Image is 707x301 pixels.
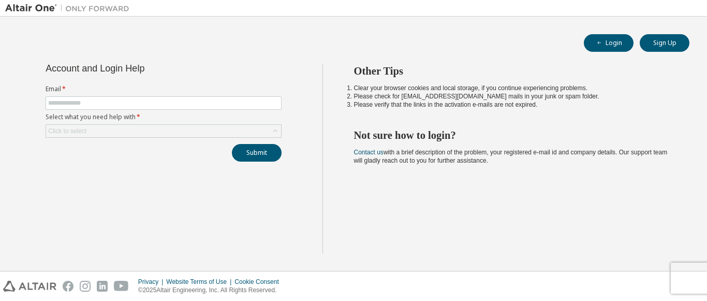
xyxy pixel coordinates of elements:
[584,34,634,52] button: Login
[5,3,135,13] img: Altair One
[46,125,281,137] div: Click to select
[354,149,384,156] a: Contact us
[640,34,689,52] button: Sign Up
[48,127,86,135] div: Click to select
[354,149,668,164] span: with a brief description of the problem, your registered e-mail id and company details. Our suppo...
[97,281,108,292] img: linkedin.svg
[234,278,285,286] div: Cookie Consent
[46,113,282,121] label: Select what you need help with
[46,85,282,93] label: Email
[354,128,671,142] h2: Not sure how to login?
[3,281,56,292] img: altair_logo.svg
[354,84,671,92] li: Clear your browser cookies and local storage, if you continue experiencing problems.
[138,286,285,295] p: © 2025 Altair Engineering, Inc. All Rights Reserved.
[63,281,73,292] img: facebook.svg
[166,278,234,286] div: Website Terms of Use
[354,92,671,101] li: Please check for [EMAIL_ADDRESS][DOMAIN_NAME] mails in your junk or spam folder.
[354,64,671,78] h2: Other Tips
[354,101,671,109] li: Please verify that the links in the activation e-mails are not expired.
[46,64,234,73] div: Account and Login Help
[138,278,166,286] div: Privacy
[114,281,129,292] img: youtube.svg
[232,144,282,162] button: Submit
[80,281,91,292] img: instagram.svg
